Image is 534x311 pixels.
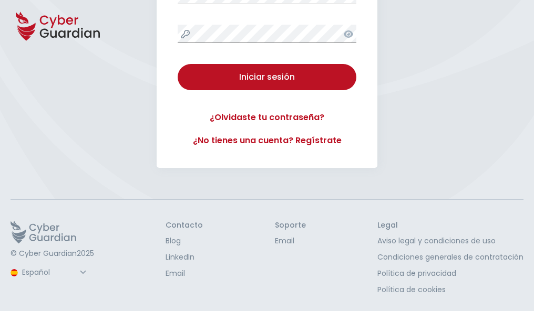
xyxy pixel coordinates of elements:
[166,252,203,263] a: LinkedIn
[166,268,203,279] a: Email
[377,284,523,295] a: Política de cookies
[377,252,523,263] a: Condiciones generales de contratación
[166,221,203,230] h3: Contacto
[11,249,94,259] p: © Cyber Guardian 2025
[166,235,203,246] a: Blog
[178,64,356,90] button: Iniciar sesión
[11,269,18,276] img: region-logo
[186,71,348,83] div: Iniciar sesión
[275,235,306,246] a: Email
[377,268,523,279] a: Política de privacidad
[377,235,523,246] a: Aviso legal y condiciones de uso
[377,221,523,230] h3: Legal
[178,111,356,124] a: ¿Olvidaste tu contraseña?
[178,134,356,147] a: ¿No tienes una cuenta? Regístrate
[275,221,306,230] h3: Soporte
